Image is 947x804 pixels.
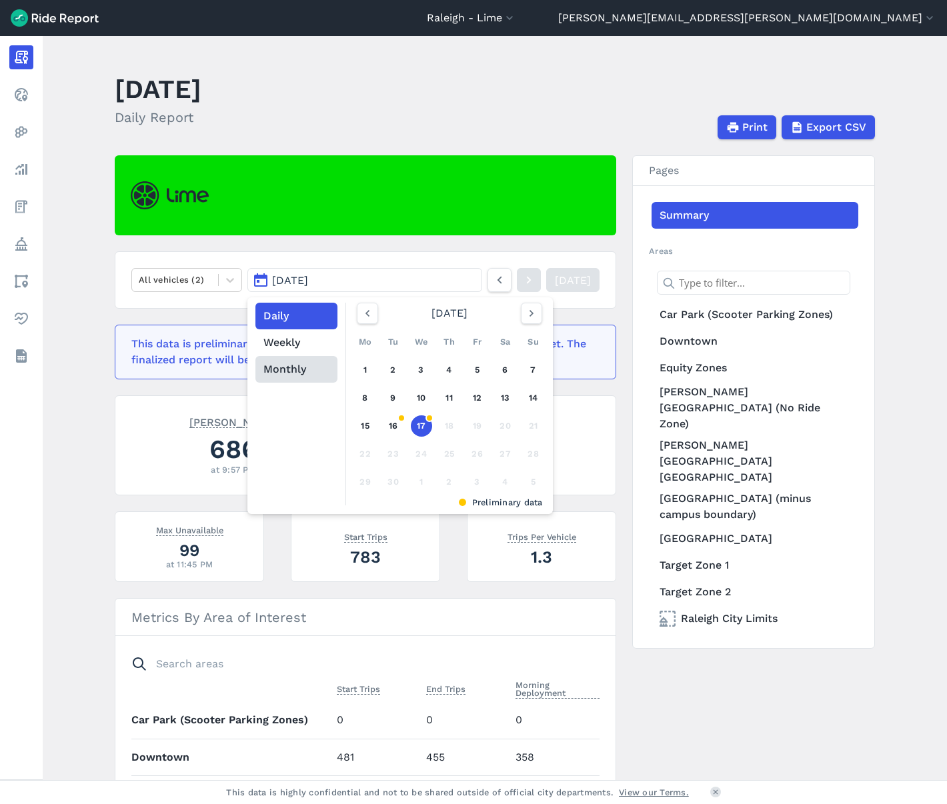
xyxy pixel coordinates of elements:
div: 29 [355,471,376,493]
div: 23 [383,443,404,465]
a: Health [9,307,33,331]
a: Areas [9,269,33,293]
div: Th [439,331,460,353]
td: 0 [331,702,421,739]
button: Morning Deployment [516,677,600,701]
h3: Pages [633,156,874,186]
a: Equity Zones [652,355,858,381]
a: [GEOGRAPHIC_DATA] [652,525,858,552]
div: 18 [439,415,460,437]
div: Su [523,331,544,353]
div: Mo [355,331,376,353]
div: 686 [131,431,335,467]
th: Downtown [131,739,331,775]
a: Fees [9,195,33,219]
a: View our Terms. [619,786,689,799]
a: [GEOGRAPHIC_DATA] (minus campus boundary) [652,488,858,525]
span: [DATE] [272,274,308,287]
td: 358 [510,739,600,775]
div: 20 [495,415,516,437]
span: Print [742,119,768,135]
a: 14 [523,387,544,409]
div: 28 [523,443,544,465]
a: 16 [383,415,404,437]
a: 2 [383,359,404,381]
div: 25 [439,443,460,465]
button: [PERSON_NAME][EMAIL_ADDRESS][PERSON_NAME][DOMAIN_NAME] [558,10,936,26]
div: Sa [495,331,516,353]
div: 2 [439,471,460,493]
a: Policy [9,232,33,256]
a: Summary [652,202,858,229]
div: 21 [523,415,544,437]
span: Max Unavailable [156,523,223,536]
button: Start Trips [337,681,380,697]
div: at 9:57 PM [131,463,335,476]
a: Report [9,45,33,69]
a: 4 [439,359,460,381]
a: [DATE] [546,268,600,292]
button: End Trips [426,681,465,697]
a: 6 [495,359,516,381]
a: 9 [383,387,404,409]
a: 5 [467,359,488,381]
td: 455 [421,739,510,775]
button: Print [718,115,776,139]
div: 99 [131,539,247,562]
h2: Daily Report [115,107,201,127]
div: This data is preliminary and may be missing events that haven't been reported yet. The finalized ... [131,336,592,368]
a: 10 [411,387,432,409]
input: Search areas [123,652,592,676]
a: Target Zone 2 [652,579,858,605]
a: [PERSON_NAME][GEOGRAPHIC_DATA] [GEOGRAPHIC_DATA] [652,435,858,488]
div: [DATE] [351,303,548,324]
span: Export CSV [806,119,866,135]
button: Daily [255,303,337,329]
div: 27 [495,443,516,465]
div: 783 [307,545,423,569]
button: Weekly [255,329,337,356]
span: [PERSON_NAME] [189,415,278,428]
button: Monthly [255,356,337,383]
a: 15 [355,415,376,437]
td: 0 [510,702,600,739]
td: 481 [331,739,421,775]
a: 8 [355,387,376,409]
span: Morning Deployment [516,677,600,699]
div: Fr [467,331,488,353]
div: 1.3 [484,545,600,569]
h3: Metrics By Area of Interest [115,599,616,636]
div: 30 [383,471,404,493]
span: Trips Per Vehicle [508,529,576,543]
button: Raleigh - Lime [427,10,516,26]
span: Start Trips [337,681,380,695]
button: [DATE] [247,268,482,292]
a: Analyze [9,157,33,181]
a: 1 [355,359,376,381]
div: Preliminary data [356,496,543,509]
th: Car Park (Scooter Parking Zones) [131,702,331,739]
div: 26 [467,443,488,465]
div: 24 [411,443,432,465]
input: Type to filter... [657,271,850,295]
h1: [DATE] [115,71,201,107]
a: 17 [411,415,432,437]
a: Datasets [9,344,33,368]
div: 22 [355,443,376,465]
a: Target Zone 1 [652,552,858,579]
a: 11 [439,387,460,409]
img: Lime [131,181,209,209]
button: Export CSV [782,115,875,139]
h2: Areas [649,245,858,257]
div: Tu [383,331,404,353]
a: Raleigh City Limits [652,605,858,632]
a: 12 [467,387,488,409]
a: 3 [411,359,432,381]
div: We [411,331,432,353]
a: 13 [495,387,516,409]
a: Realtime [9,83,33,107]
a: Heatmaps [9,120,33,144]
div: 5 [523,471,544,493]
a: [PERSON_NAME][GEOGRAPHIC_DATA] (No Ride Zone) [652,381,858,435]
div: 1 [411,471,432,493]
